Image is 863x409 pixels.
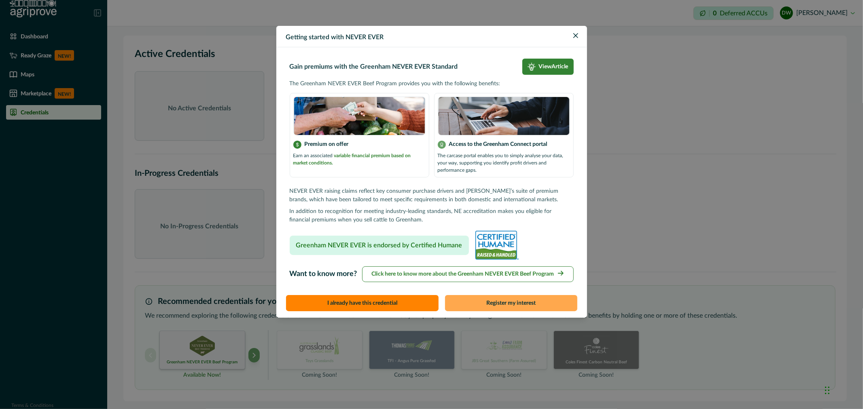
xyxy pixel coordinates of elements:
[296,240,462,250] p: Greenham NEVER EVER is endorsed by Certified Humane
[290,207,574,224] p: In addition to recognition for meeting industry-leading standards, NE accreditation makes you eli...
[276,26,587,47] header: Getting started with NEVER EVER
[438,152,570,174] p: The carcase portal enables you to simply analyse your data, your way, supporting you identify pro...
[449,140,547,149] p: Access to the Greenham Connect portal
[372,270,554,278] p: Click here to know more about the Greenham NEVER EVER Beef Program
[290,187,574,204] p: NEVER EVER raising claims reflect key consumer purchase drivers and [PERSON_NAME]’s suite of prem...
[445,295,577,311] button: Register my interest
[438,97,570,135] img: certification logo
[475,231,519,260] img: certified_humane_never_ever-293e6c0d.jpg
[825,378,830,403] div: Drag
[539,63,568,70] p: View Article
[293,97,426,135] img: certification logo
[286,295,439,311] button: I already have this credential
[305,140,349,149] p: Premium on offer
[293,152,426,167] p: Earn an associated
[290,80,574,88] p: The Greenham NEVER EVER Beef Program provides you with the following benefits:
[522,59,574,75] a: light-bulb-iconViewArticle
[528,63,536,71] img: light-bulb-icon
[290,269,357,280] p: Want to know more?
[823,370,863,409] iframe: Chat Widget
[569,29,582,42] button: Close
[293,153,411,165] span: variable financial premium based on market conditions.
[290,62,458,72] p: Gain premiums with the Greenham NEVER EVER Standard
[362,266,574,282] button: Click here to know more about the Greenham NEVER EVER Beef Program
